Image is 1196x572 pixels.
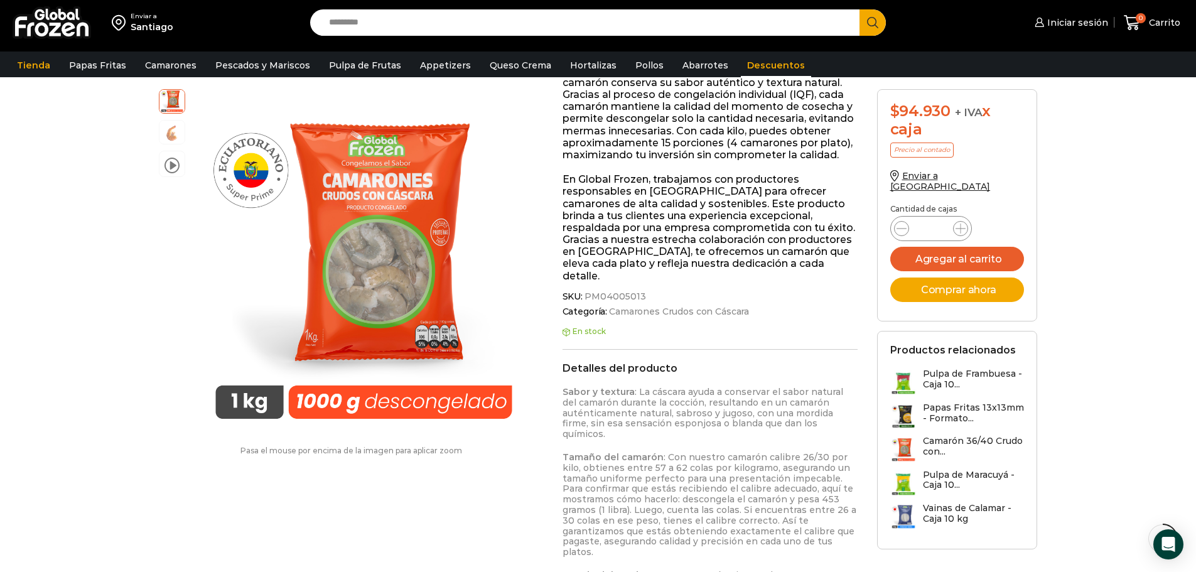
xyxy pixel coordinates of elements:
[564,53,623,77] a: Hortalizas
[159,88,185,113] span: PM04005013
[159,446,544,455] p: Pasa el mouse por encima de la imagen para aplicar zoom
[923,503,1025,524] h3: Vainas de Calamar - Caja 10 kg
[131,21,173,33] div: Santiago
[563,362,858,374] h2: Detalles del producto
[923,369,1025,390] h3: Pulpa de Frambuesa - Caja 10...
[563,451,664,463] strong: Tamaño del camarón
[583,291,646,302] span: PM04005013
[112,12,131,33] img: address-field-icon.svg
[414,53,477,77] a: Appetizers
[890,344,1016,356] h2: Productos relacionados
[676,53,735,77] a: Abarrotes
[1146,16,1180,29] span: Carrito
[890,102,900,120] span: $
[483,53,558,77] a: Queso Crema
[563,386,635,397] strong: Sabor y textura
[563,387,858,440] p: : La cáscara ayuda a conservar el sabor natural del camarón durante la cocción, resultando en un ...
[1032,10,1108,35] a: Iniciar sesión
[741,53,811,77] a: Descuentos
[890,503,1025,530] a: Vainas de Calamar - Caja 10 kg
[563,452,858,558] p: : Con nuestro camarón calibre 26/30 por kilo, obtienes entre 57 a 62 colas por kilogramo, asegura...
[131,12,173,21] div: Enviar a
[890,247,1025,271] button: Agregar al carrito
[139,53,203,77] a: Camarones
[563,306,858,317] span: Categoría:
[923,436,1025,457] h3: Camarón 36/40 Crudo con...
[563,65,858,161] p: Libre de químicos como fosfatos y antibióticos, este camarón conserva su sabor auténtico y textur...
[890,369,1025,396] a: Pulpa de Frambuesa - Caja 10...
[11,53,57,77] a: Tienda
[890,102,951,120] bdi: 94.930
[209,53,316,77] a: Pescados y Mariscos
[563,173,858,282] p: En Global Frozen, trabajamos con productores responsables en [GEOGRAPHIC_DATA] para ofrecer camar...
[890,470,1025,497] a: Pulpa de Maracuyá - Caja 10...
[955,106,983,119] span: + IVA
[890,402,1025,429] a: Papas Fritas 13x13mm - Formato...
[923,402,1025,424] h3: Papas Fritas 13x13mm - Formato...
[629,53,670,77] a: Pollos
[607,306,749,317] a: Camarones Crudos con Cáscara
[563,327,858,336] p: En stock
[859,9,886,36] button: Search button
[890,436,1025,463] a: Camarón 36/40 Crudo con...
[890,102,1025,139] div: x caja
[1121,8,1183,38] a: 0 Carrito
[1044,16,1108,29] span: Iniciar sesión
[890,143,954,158] p: Precio al contado
[919,220,943,237] input: Product quantity
[323,53,407,77] a: Pulpa de Frutas
[1136,13,1146,23] span: 0
[890,170,991,192] a: Enviar a [GEOGRAPHIC_DATA]
[890,205,1025,213] p: Cantidad de cajas
[563,291,858,302] span: SKU:
[159,121,185,146] span: camaron-con-cascara
[63,53,132,77] a: Papas Fritas
[890,278,1025,302] button: Comprar ahora
[923,470,1025,491] h3: Pulpa de Maracuyá - Caja 10...
[1153,529,1183,559] div: Open Intercom Messenger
